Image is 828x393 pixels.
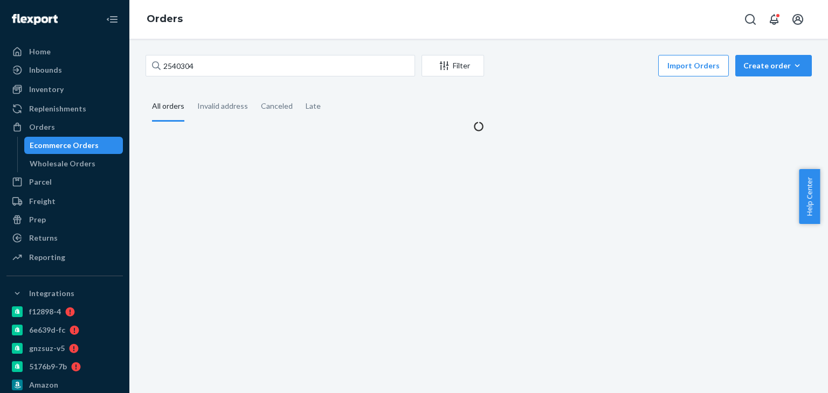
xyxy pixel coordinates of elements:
[152,92,184,122] div: All orders
[6,61,123,79] a: Inbounds
[306,92,321,120] div: Late
[24,155,123,172] a: Wholesale Orders
[735,55,812,76] button: Create order
[6,358,123,375] a: 5176b9-7b
[6,303,123,320] a: f12898-4
[29,252,65,263] div: Reporting
[6,249,123,266] a: Reporting
[658,55,729,76] button: Import Orders
[29,306,61,317] div: f12898-4
[760,361,817,388] iframe: Opens a widget where you can chat to one of our agents
[29,177,52,187] div: Parcel
[197,92,248,120] div: Invalid address
[787,9,809,30] button: Open account menu
[6,193,123,210] a: Freight
[29,65,62,75] div: Inbounds
[6,81,123,98] a: Inventory
[6,100,123,117] a: Replenishments
[6,118,123,136] a: Orders
[29,288,74,299] div: Integrations
[29,196,56,207] div: Freight
[101,9,123,30] button: Close Navigation
[6,211,123,228] a: Prep
[24,137,123,154] a: Ecommerce Orders
[29,361,67,372] div: 5176b9-7b
[6,285,123,302] button: Integrations
[743,60,804,71] div: Create order
[29,103,86,114] div: Replenishments
[6,229,123,247] a: Returns
[147,13,183,25] a: Orders
[30,158,95,169] div: Wholesale Orders
[29,233,58,243] div: Returns
[422,55,484,76] button: Filter
[29,380,58,390] div: Amazon
[146,55,415,76] input: Search orders
[422,60,484,71] div: Filter
[6,321,123,339] a: 6e639d-fc
[29,343,65,354] div: gnzsuz-v5
[799,169,820,224] button: Help Center
[6,340,123,357] a: gnzsuz-v5
[740,9,761,30] button: Open Search Box
[6,43,123,60] a: Home
[29,214,46,225] div: Prep
[29,122,55,132] div: Orders
[30,140,99,151] div: Ecommerce Orders
[29,46,51,57] div: Home
[763,9,785,30] button: Open notifications
[138,4,191,35] ol: breadcrumbs
[12,14,58,25] img: Flexport logo
[29,84,64,95] div: Inventory
[6,173,123,191] a: Parcel
[261,92,293,120] div: Canceled
[29,325,65,335] div: 6e639d-fc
